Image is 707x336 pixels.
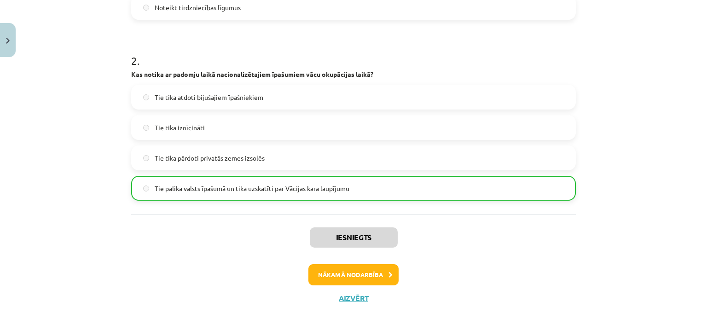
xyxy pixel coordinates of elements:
[143,5,149,11] input: Noteikt tirdzniecības līgumus
[155,123,205,133] span: Tie tika iznīcināti
[308,264,399,285] button: Nākamā nodarbība
[143,155,149,161] input: Tie tika pārdoti privatās zemes izsolēs
[6,38,10,44] img: icon-close-lesson-0947bae3869378f0d4975bcd49f059093ad1ed9edebbc8119c70593378902aed.svg
[143,94,149,100] input: Tie tika atdoti bijušajiem īpašniekiem
[131,38,576,67] h1: 2 .
[131,70,373,78] b: Kas notika ar padomju laikā nacionalizētajiem īpašumiem vācu okupācijas laikā?
[155,93,263,102] span: Tie tika atdoti bijušajiem īpašniekiem
[155,184,349,193] span: Tie palika valsts īpašumā un tika uzskatīti par Vācijas kara laupījumu
[143,125,149,131] input: Tie tika iznīcināti
[155,153,265,163] span: Tie tika pārdoti privatās zemes izsolēs
[336,294,371,303] button: Aizvērt
[155,3,241,12] span: Noteikt tirdzniecības līgumus
[310,227,398,248] button: Iesniegts
[143,185,149,191] input: Tie palika valsts īpašumā un tika uzskatīti par Vācijas kara laupījumu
